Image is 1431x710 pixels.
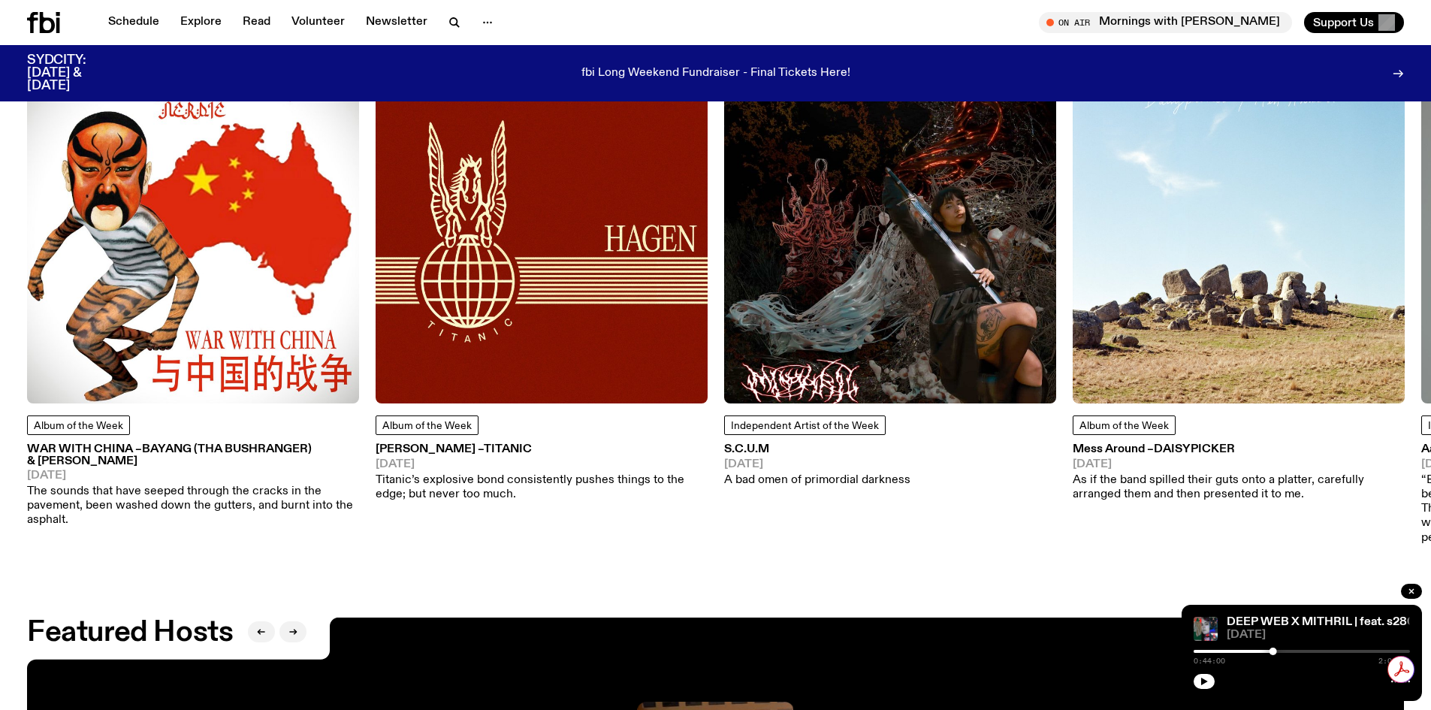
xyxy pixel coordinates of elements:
[171,12,231,33] a: Explore
[234,12,279,33] a: Read
[27,485,359,528] p: The sounds that have seeped through the cracks in the pavement, been washed down the gutters, and...
[1194,657,1225,665] span: 0:44:00
[27,619,233,646] h2: Featured Hosts
[382,421,472,431] span: Album of the Week
[1154,443,1235,455] span: Daisypicker
[1073,415,1176,435] a: Album of the Week
[1313,16,1374,29] span: Support Us
[34,421,123,431] span: Album of the Week
[1073,459,1405,470] span: [DATE]
[724,459,910,470] span: [DATE]
[376,473,708,502] p: Titanic’s explosive bond consistently pushes things to the edge; but never too much.
[376,444,708,502] a: [PERSON_NAME] –Titanic[DATE]Titanic’s explosive bond consistently pushes things to the edge; but ...
[1227,630,1410,641] span: [DATE]
[27,415,130,435] a: Album of the Week
[1378,657,1410,665] span: 2:00:00
[724,415,886,435] a: Independent Artist of the Week
[484,443,532,455] span: Titanic
[724,473,910,488] p: A bad omen of primordial darkness
[27,470,359,482] span: [DATE]
[376,415,479,435] a: Album of the Week
[724,444,910,455] h3: S.C.U.M
[27,444,359,467] h3: WAR WITH CHINA –
[27,444,359,527] a: WAR WITH CHINA –BAYANG (tha Bushranger) & [PERSON_NAME][DATE]The sounds that have seeped through ...
[376,459,708,470] span: [DATE]
[376,444,708,455] h3: [PERSON_NAME] –
[1073,444,1405,502] a: Mess Around –Daisypicker[DATE]As if the band spilled their guts onto a platter, carefully arrange...
[731,421,879,431] span: Independent Artist of the Week
[282,12,354,33] a: Volunteer
[1079,421,1169,431] span: Album of the Week
[724,444,910,488] a: S.C.U.M[DATE]A bad omen of primordial darkness
[1073,473,1405,502] p: As if the band spilled their guts onto a platter, carefully arranged them and then presented it t...
[1039,12,1292,33] button: On AirMornings with [PERSON_NAME]
[27,54,123,92] h3: SYDCITY: [DATE] & [DATE]
[581,67,850,80] p: fbi Long Weekend Fundraiser - Final Tickets Here!
[357,12,436,33] a: Newsletter
[1073,444,1405,455] h3: Mess Around –
[1304,12,1404,33] button: Support Us
[27,443,312,467] span: BAYANG (tha Bushranger) & [PERSON_NAME]
[99,12,168,33] a: Schedule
